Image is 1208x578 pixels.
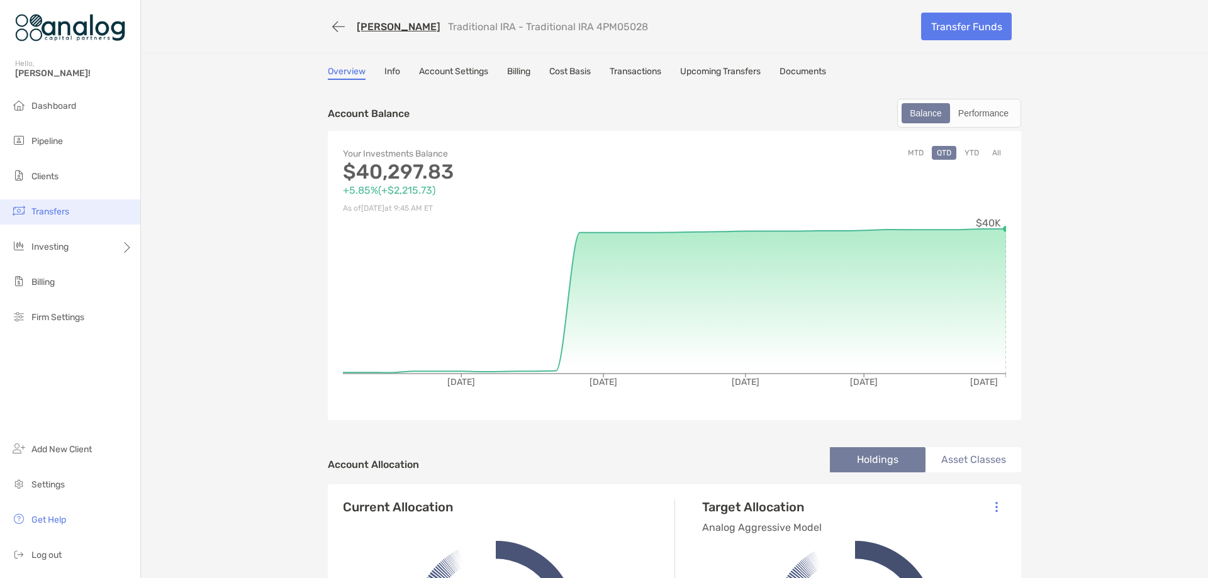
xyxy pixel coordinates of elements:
[780,66,826,80] a: Documents
[15,68,133,79] span: [PERSON_NAME]!
[419,66,488,80] a: Account Settings
[31,206,69,217] span: Transfers
[31,514,66,525] span: Get Help
[976,217,1001,229] tspan: $40K
[11,168,26,183] img: clients icon
[31,242,69,252] span: Investing
[31,136,63,147] span: Pipeline
[995,501,998,513] img: Icon List Menu
[830,447,926,472] li: Holdings
[926,447,1021,472] li: Asset Classes
[343,499,453,514] h4: Current Allocation
[31,479,65,490] span: Settings
[11,476,26,491] img: settings icon
[970,377,998,387] tspan: [DATE]
[11,441,26,456] img: add_new_client icon
[732,377,759,387] tspan: [DATE]
[328,459,419,470] h4: Account Allocation
[702,499,822,514] h4: Target Allocation
[31,101,76,111] span: Dashboard
[590,377,617,387] tspan: [DATE]
[15,5,125,50] img: Zoe Logo
[31,171,59,182] span: Clients
[31,312,84,323] span: Firm Settings
[384,66,400,80] a: Info
[549,66,591,80] a: Cost Basis
[932,146,956,160] button: QTD
[448,21,648,33] p: Traditional IRA - Traditional IRA 4PM05028
[680,66,761,80] a: Upcoming Transfers
[11,133,26,148] img: pipeline icon
[903,146,929,160] button: MTD
[343,201,674,216] p: As of [DATE] at 9:45 AM ET
[31,277,55,287] span: Billing
[31,550,62,560] span: Log out
[959,146,984,160] button: YTD
[328,106,410,121] p: Account Balance
[11,238,26,253] img: investing icon
[11,511,26,526] img: get-help icon
[850,377,878,387] tspan: [DATE]
[447,377,475,387] tspan: [DATE]
[11,203,26,218] img: transfers icon
[903,104,949,122] div: Balance
[11,547,26,562] img: logout icon
[987,146,1006,160] button: All
[31,444,92,455] span: Add New Client
[11,309,26,324] img: firm-settings icon
[897,99,1021,128] div: segmented control
[11,274,26,289] img: billing icon
[702,520,822,535] p: Analog Aggressive Model
[343,182,674,198] p: +5.85% ( +$2,215.73 )
[343,164,674,180] p: $40,297.83
[11,97,26,113] img: dashboard icon
[328,66,366,80] a: Overview
[507,66,530,80] a: Billing
[343,146,674,162] p: Your Investments Balance
[951,104,1015,122] div: Performance
[610,66,661,80] a: Transactions
[921,13,1012,40] a: Transfer Funds
[357,21,440,33] a: [PERSON_NAME]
